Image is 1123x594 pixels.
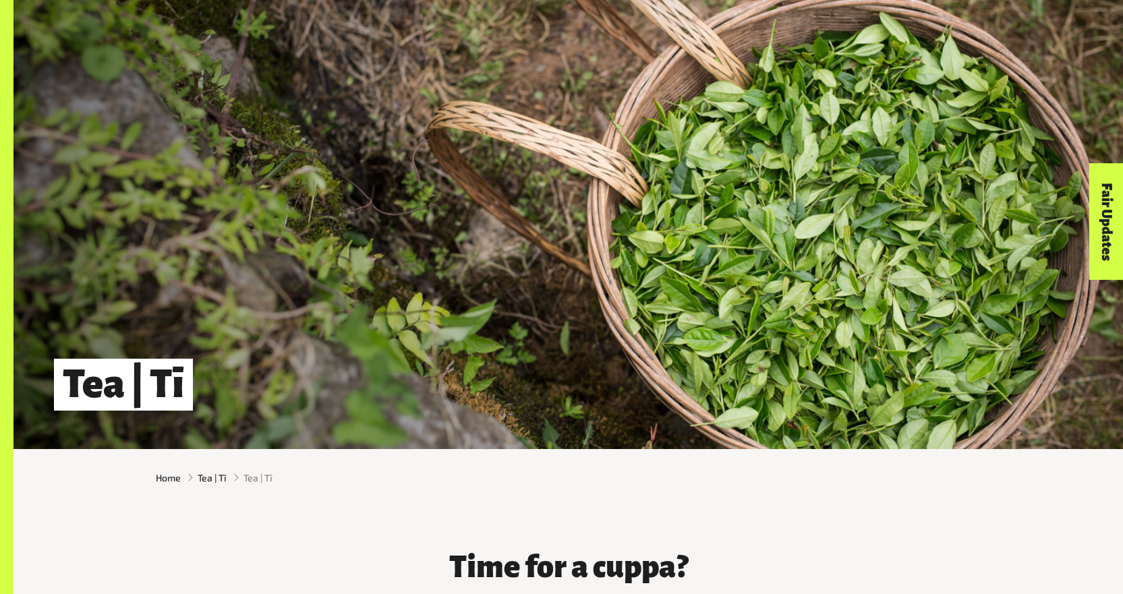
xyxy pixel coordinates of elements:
a: Home [156,471,181,485]
h3: Time for a cuppa? [366,550,771,584]
h1: Tea | Tī [54,359,193,411]
span: Tea | Tī [243,471,272,485]
a: Tea | Tī [198,471,227,485]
